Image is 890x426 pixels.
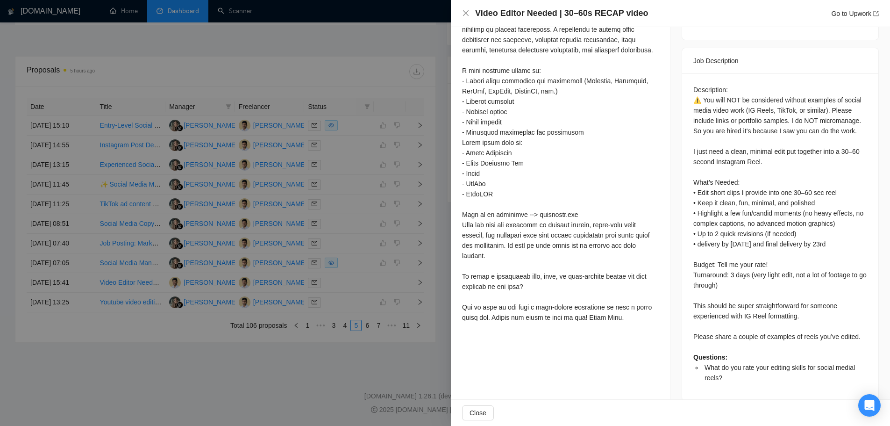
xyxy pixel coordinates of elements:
a: Go to Upworkexport [831,10,879,17]
span: What do you rate your editing skills for social medial reels? [705,364,855,382]
h4: Video Editor Needed | 30–60s RECAP video [475,7,648,19]
span: close [462,9,470,17]
strong: Questions: [693,354,727,361]
div: Job Description [693,48,867,73]
button: Close [462,405,494,420]
span: Close [470,408,486,418]
div: Open Intercom Messenger [858,394,881,417]
span: export [873,11,879,16]
button: Close [462,9,470,17]
div: Description: ⚠️ You will NOT be considered without examples of social media video work (IG Reels,... [693,85,867,383]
